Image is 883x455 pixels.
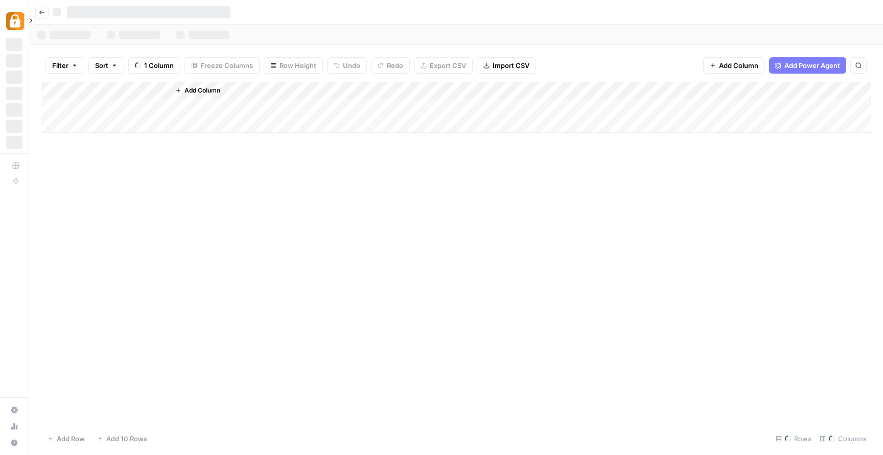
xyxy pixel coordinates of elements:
button: Add Row [41,430,91,447]
span: Undo [343,60,360,71]
button: Help + Support [6,435,22,451]
button: Add Power Agent [769,57,846,74]
span: Add Column [719,60,758,71]
span: Sort [95,60,108,71]
a: Settings [6,402,22,418]
button: Row Height [264,57,323,74]
button: Sort [88,57,124,74]
span: Filter [52,60,68,71]
img: Adzz Logo [6,12,25,30]
span: Freeze Columns [200,60,253,71]
button: Export CSV [414,57,473,74]
button: Import CSV [477,57,536,74]
span: Export CSV [430,60,466,71]
span: Row Height [280,60,316,71]
div: Rows [772,430,816,447]
button: Freeze Columns [184,57,260,74]
span: Add Column [184,86,220,95]
button: Add Column [171,84,224,97]
div: Columns [816,430,871,447]
button: Undo [327,57,367,74]
a: Usage [6,418,22,435]
button: Workspace: Adzz [6,8,22,34]
span: 1 Column [144,60,174,71]
span: Add Power Agent [784,60,840,71]
button: 1 Column [128,57,180,74]
button: Filter [45,57,84,74]
span: Add 10 Rows [106,434,147,444]
span: Redo [387,60,403,71]
button: Add Column [703,57,765,74]
span: Import CSV [493,60,529,71]
button: Redo [371,57,410,74]
button: Add 10 Rows [91,430,153,447]
span: Add Row [57,434,85,444]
